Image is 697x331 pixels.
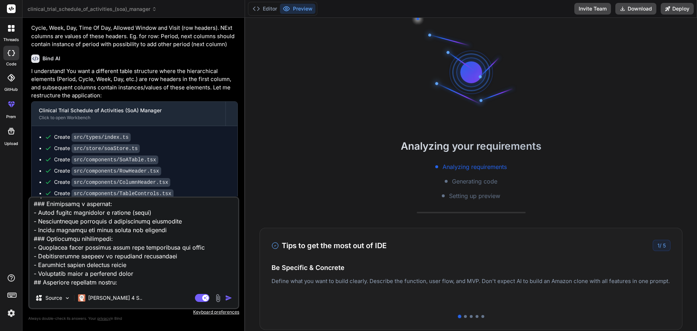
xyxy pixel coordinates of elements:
[28,315,239,322] p: Always double-check its answers. Your in Bind
[28,5,157,13] span: clinical_trial_schedule_of_activities_(soa)_manager
[29,198,238,288] textarea: Loremi dolorsitamet consecte adipiscing elitseddoei tem INC Utlabo (Etdolore ma Aliquaenim) admin...
[54,133,131,141] div: Create
[6,61,16,67] label: code
[225,294,232,302] img: icon
[72,167,161,175] code: src/components/RowHeader.tsx
[97,316,110,320] span: privacy
[88,294,142,302] p: [PERSON_NAME] 4 S..
[72,178,170,187] code: src/components/ColumnHeader.tsx
[64,295,70,301] img: Pick Models
[54,145,140,152] div: Create
[54,178,170,186] div: Create
[250,4,280,14] button: Editor
[574,3,611,15] button: Invite Team
[272,240,387,251] h3: Tips to get the most out of IDE
[42,55,60,62] h6: Bind AI
[272,263,670,273] h4: Be Specific & Concrete
[280,4,315,14] button: Preview
[31,67,238,100] p: I understand! You want a different table structure where the hierarchical elements (Period, Cycle...
[4,141,18,147] label: Upload
[653,240,670,251] div: /
[4,86,18,93] label: GitHub
[72,133,131,142] code: src/types/index.ts
[54,190,174,197] div: Create
[72,156,158,164] code: src/components/SoATable.tsx
[663,242,666,249] span: 5
[449,191,500,200] span: Setting up preview
[78,294,85,302] img: Claude 4 Sonnet
[72,189,174,198] code: src/components/TableControls.tsx
[443,162,507,171] span: Analyzing requirements
[72,144,140,153] code: src/store/soaStore.ts
[6,114,16,120] label: prem
[54,167,161,175] div: Create
[661,3,694,15] button: Deploy
[28,309,239,315] p: Keyboard preferences
[45,294,62,302] p: Source
[31,8,238,49] p: Period, cycles, weeks, and visits should be in one column (row headers), and then the other colum...
[39,107,218,114] div: Clinical Trial Schedule of Activities (SoA) Manager
[245,138,697,154] h2: Analyzing your requirements
[615,3,656,15] button: Download
[5,307,17,319] img: settings
[657,242,660,249] span: 1
[452,177,497,186] span: Generating code
[214,294,222,302] img: attachment
[39,115,218,121] div: Click to open Workbench
[54,156,158,164] div: Create
[3,37,19,43] label: threads
[32,102,225,126] button: Clinical Trial Schedule of Activities (SoA) ManagerClick to open Workbench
